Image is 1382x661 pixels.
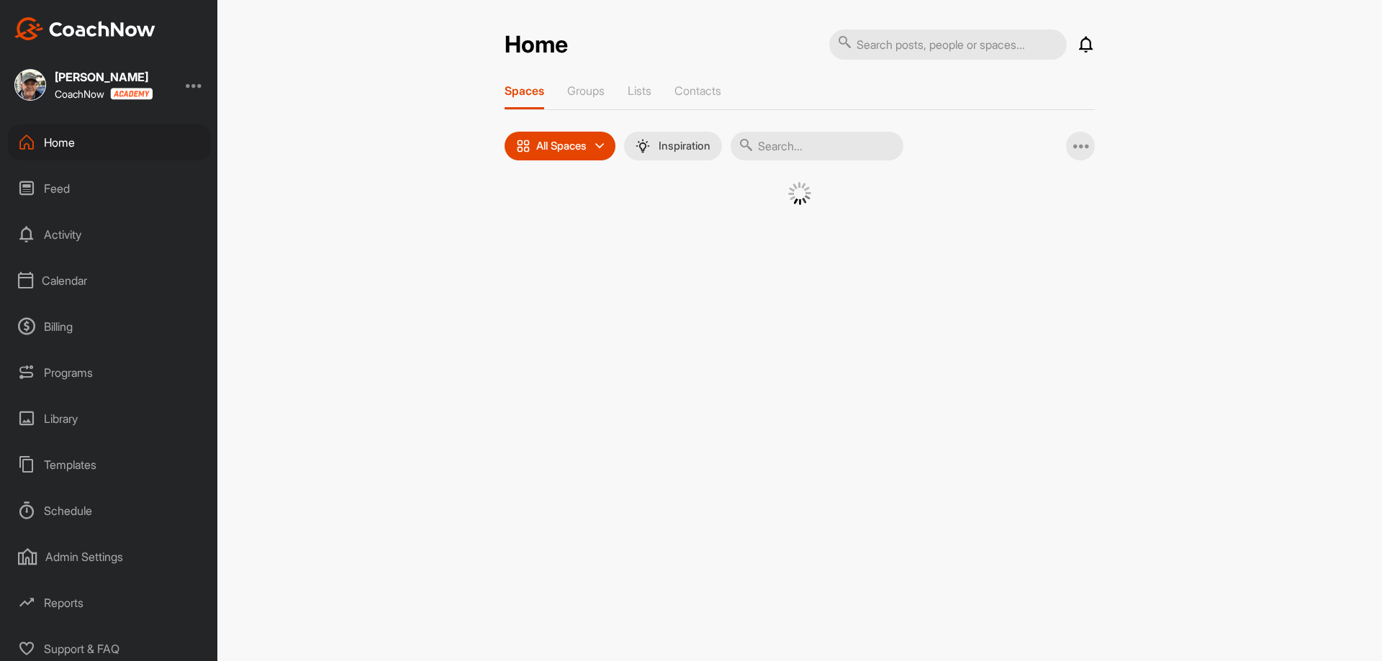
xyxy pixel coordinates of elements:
p: Spaces [505,83,544,98]
input: Search posts, people or spaces... [829,29,1067,60]
div: [PERSON_NAME] [55,71,153,83]
p: Inspiration [659,140,710,152]
div: Schedule [8,493,211,529]
img: menuIcon [636,139,650,153]
p: All Spaces [536,140,587,152]
div: Billing [8,309,211,345]
p: Contacts [674,83,721,98]
div: CoachNow [55,88,153,100]
h2: Home [505,31,568,59]
div: Library [8,401,211,437]
div: Activity [8,216,211,252]
img: CoachNow [14,17,155,40]
div: Templates [8,447,211,483]
img: icon [516,139,530,153]
div: Feed [8,170,211,206]
div: Admin Settings [8,539,211,575]
img: CoachNow acadmey [110,88,153,100]
div: Calendar [8,263,211,298]
p: Groups [567,83,605,98]
div: Programs [8,355,211,391]
input: Search... [731,132,903,160]
img: square_cac399e08904f4b61a01a0671b01e02f.jpg [14,69,46,101]
img: G6gVgL6ErOh57ABN0eRmCEwV0I4iEi4d8EwaPGI0tHgoAbU4EAHFLEQAh+QQFCgALACwIAA4AGAASAAAEbHDJSesaOCdk+8xg... [788,182,811,205]
div: Home [8,124,211,160]
p: Lists [628,83,651,98]
div: Reports [8,585,211,621]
